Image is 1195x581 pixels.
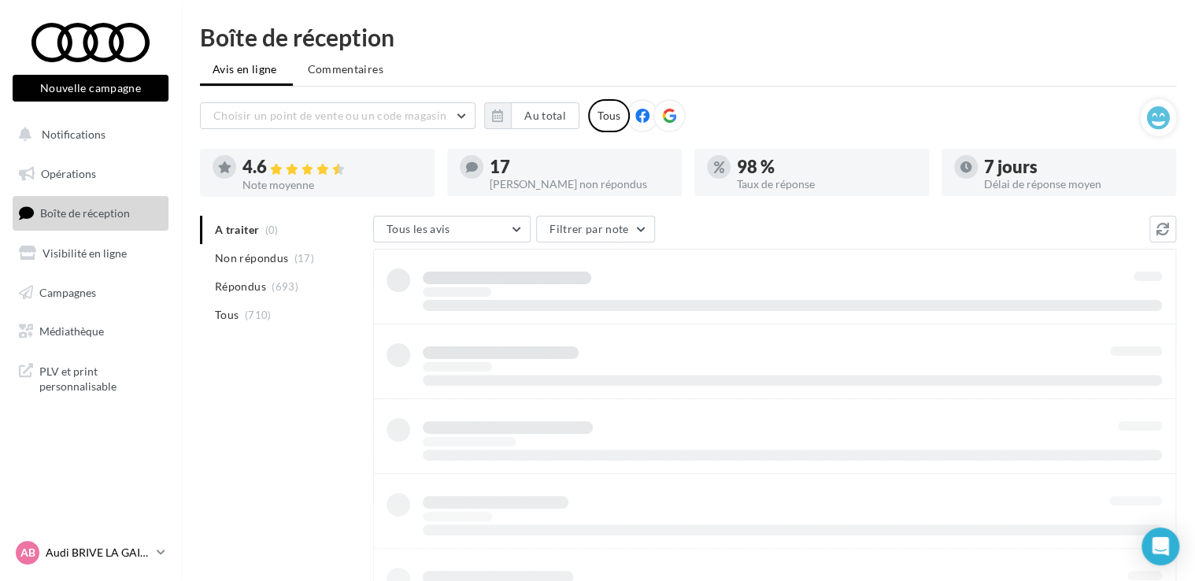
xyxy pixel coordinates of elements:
[215,279,266,294] span: Répondus
[13,538,168,568] a: AB Audi BRIVE LA GAILLARDE
[984,158,1164,176] div: 7 jours
[737,158,916,176] div: 98 %
[9,354,172,401] a: PLV et print personnalisable
[41,167,96,180] span: Opérations
[9,118,165,151] button: Notifications
[484,102,579,129] button: Au total
[490,179,669,190] div: [PERSON_NAME] non répondus
[490,158,669,176] div: 17
[9,315,172,348] a: Médiathèque
[13,75,168,102] button: Nouvelle campagne
[200,25,1176,49] div: Boîte de réception
[245,309,272,321] span: (710)
[1141,527,1179,565] div: Open Intercom Messenger
[588,99,630,132] div: Tous
[39,361,162,394] span: PLV et print personnalisable
[9,157,172,191] a: Opérations
[294,252,314,265] span: (17)
[213,109,446,122] span: Choisir un point de vente ou un code magasin
[46,545,150,561] p: Audi BRIVE LA GAILLARDE
[308,62,383,76] span: Commentaires
[43,246,127,260] span: Visibilité en ligne
[215,250,288,266] span: Non répondus
[200,102,475,129] button: Choisir un point de vente ou un code magasin
[272,280,298,293] span: (693)
[39,324,104,338] span: Médiathèque
[215,307,239,323] span: Tous
[9,237,172,270] a: Visibilité en ligne
[242,158,422,176] div: 4.6
[39,285,96,298] span: Campagnes
[984,179,1164,190] div: Délai de réponse moyen
[242,179,422,191] div: Note moyenne
[42,128,105,141] span: Notifications
[511,102,579,129] button: Au total
[737,179,916,190] div: Taux de réponse
[40,206,130,220] span: Boîte de réception
[9,276,172,309] a: Campagnes
[9,196,172,230] a: Boîte de réception
[20,545,35,561] span: AB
